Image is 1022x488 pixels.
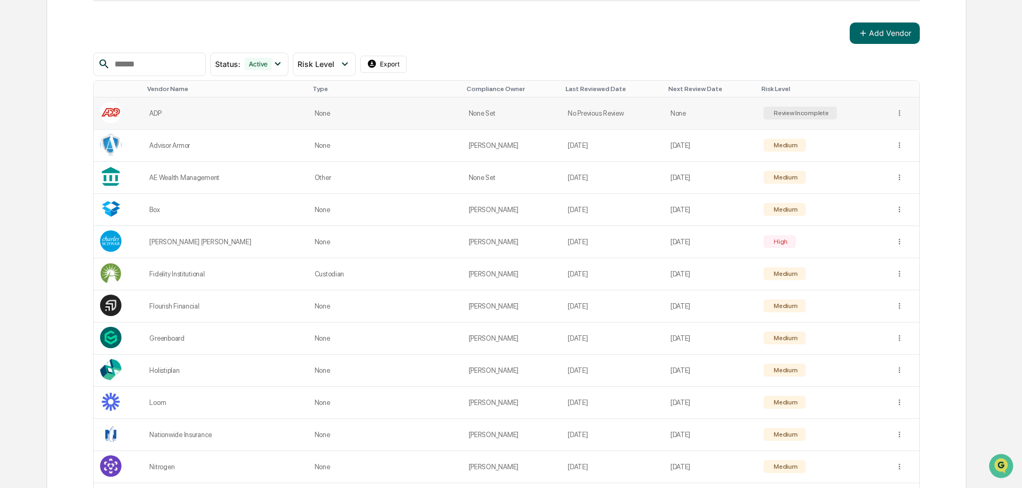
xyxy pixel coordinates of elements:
[308,419,462,451] td: None
[462,387,562,419] td: [PERSON_NAME]
[664,322,757,355] td: [DATE]
[664,290,757,322] td: [DATE]
[308,97,462,130] td: None
[772,463,797,470] div: Medium
[308,130,462,162] td: None
[75,265,129,274] a: Powered byPylon
[21,239,67,250] span: Data Lookup
[308,355,462,387] td: None
[772,334,797,342] div: Medium
[772,366,797,374] div: Medium
[566,85,660,93] div: Toggle SortBy
[149,238,301,246] div: [PERSON_NAME] [PERSON_NAME]
[772,109,829,117] div: Review Incomplete
[33,146,87,154] span: [PERSON_NAME]
[11,220,19,229] div: 🖐️
[308,162,462,194] td: Other
[772,399,797,406] div: Medium
[308,387,462,419] td: None
[561,97,664,130] td: No Previous Review
[95,146,117,154] span: [DATE]
[308,226,462,258] td: None
[897,85,916,93] div: Toggle SortBy
[100,198,121,220] img: Vendor Logo
[561,194,664,226] td: [DATE]
[149,141,301,149] div: Advisor Armor
[772,174,797,181] div: Medium
[147,85,303,93] div: Toggle SortBy
[561,355,664,387] td: [DATE]
[850,22,920,44] button: Add Vendor
[149,270,301,278] div: Fidelity Institutional
[772,238,788,245] div: High
[6,235,72,254] a: 🔎Data Lookup
[100,455,121,477] img: Vendor Logo
[245,58,272,70] div: Active
[664,387,757,419] td: [DATE]
[78,220,86,229] div: 🗄️
[772,431,797,438] div: Medium
[462,290,562,322] td: [PERSON_NAME]
[772,206,797,213] div: Medium
[89,175,93,183] span: •
[149,206,301,214] div: Box
[308,451,462,483] td: None
[561,226,664,258] td: [DATE]
[100,295,121,316] img: Vendor Logo
[11,241,19,249] div: 🔎
[48,82,176,93] div: Start new chat
[182,85,195,98] button: Start new chat
[100,327,121,348] img: Vendor Logo
[100,391,121,412] img: Vendor Logo
[462,258,562,290] td: [PERSON_NAME]
[312,85,458,93] div: Toggle SortBy
[95,175,117,183] span: [DATE]
[100,230,121,252] img: Vendor Logo
[308,290,462,322] td: None
[11,164,28,182] img: Tammy Steffen
[664,97,757,130] td: None
[462,130,562,162] td: [PERSON_NAME]
[100,262,121,284] img: Vendor Logo
[462,194,562,226] td: [PERSON_NAME]
[761,85,884,93] div: Toggle SortBy
[48,93,147,101] div: We're available if you need us!
[166,117,195,130] button: See all
[11,82,30,101] img: 1746055101610-c473b297-6a78-478c-a979-82029cc54cd1
[149,334,301,342] div: Greenboard
[100,134,121,155] img: Vendor Logo
[308,258,462,290] td: Custodian
[561,290,664,322] td: [DATE]
[561,258,664,290] td: [DATE]
[215,59,240,69] span: Status :
[462,451,562,483] td: [PERSON_NAME]
[11,22,195,40] p: How can we help?
[668,85,753,93] div: Toggle SortBy
[462,322,562,355] td: [PERSON_NAME]
[561,387,664,419] td: [DATE]
[149,366,301,374] div: Holistiplan
[100,102,121,123] img: Vendor Logo
[462,162,562,194] td: None Set
[6,215,73,234] a: 🖐️Preclearance
[772,270,797,277] div: Medium
[149,463,301,471] div: Nitrogen
[360,56,407,73] button: Export
[561,322,664,355] td: [DATE]
[149,109,301,117] div: ADP
[88,219,133,230] span: Attestations
[106,266,129,274] span: Pylon
[33,175,87,183] span: [PERSON_NAME]
[21,219,69,230] span: Preclearance
[149,399,301,407] div: Loom
[467,85,558,93] div: Toggle SortBy
[664,355,757,387] td: [DATE]
[664,194,757,226] td: [DATE]
[772,141,797,149] div: Medium
[664,130,757,162] td: [DATE]
[462,97,562,130] td: None Set
[102,85,139,93] div: Toggle SortBy
[561,451,664,483] td: [DATE]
